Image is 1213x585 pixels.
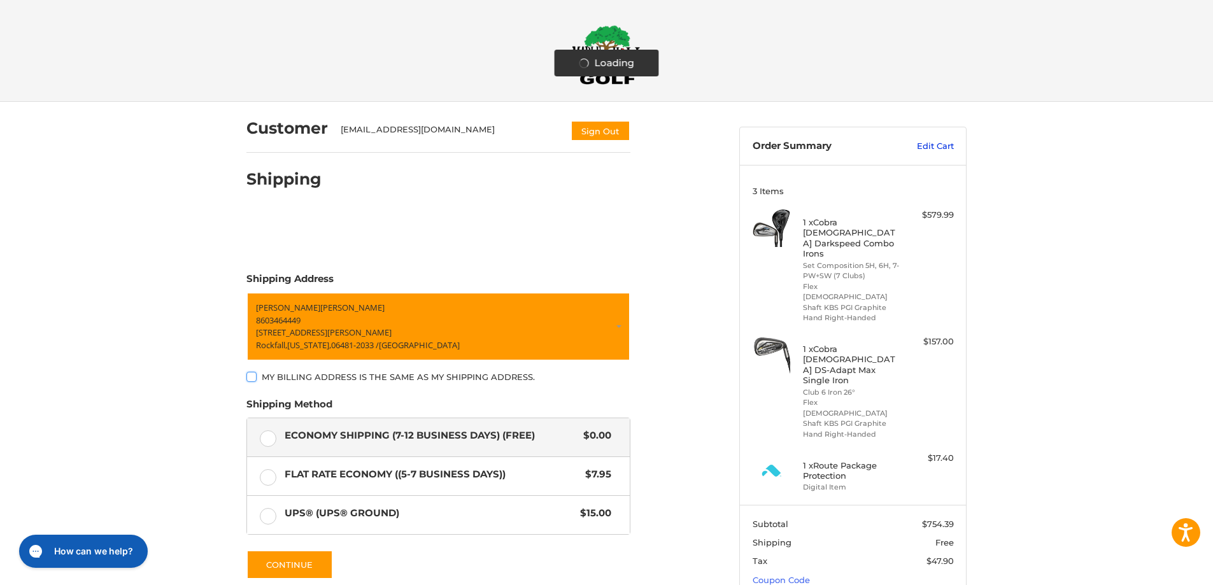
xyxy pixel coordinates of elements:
[753,186,954,196] h3: 3 Items
[256,302,320,313] span: [PERSON_NAME]
[753,537,791,547] span: Shipping
[579,467,611,482] span: $7.95
[246,397,332,418] legend: Shipping Method
[753,140,890,153] h3: Order Summary
[803,397,900,418] li: Flex [DEMOGRAPHIC_DATA]
[246,169,322,189] h2: Shipping
[577,428,611,443] span: $0.00
[574,506,611,521] span: $15.00
[379,339,460,350] span: [GEOGRAPHIC_DATA]
[571,120,630,141] button: Sign Out
[285,467,579,482] span: Flat Rate Economy ((5-7 Business Days))
[904,335,954,348] div: $157.00
[753,556,767,566] span: Tax
[246,292,630,361] a: Enter or select a different address
[803,418,900,429] li: Shaft KBS PGI Graphite
[935,537,954,547] span: Free
[803,344,900,385] h4: 1 x Cobra [DEMOGRAPHIC_DATA] DS-Adapt Max Single Iron
[341,123,558,141] div: [EMAIL_ADDRESS][DOMAIN_NAME]
[256,327,392,338] span: [STREET_ADDRESS][PERSON_NAME]
[926,556,954,566] span: $47.90
[256,314,301,325] span: 8603464449
[803,387,900,398] li: Club 6 Iron 26°
[13,530,152,572] iframe: Gorgias live chat messenger
[572,25,642,85] img: Maple Hill Golf
[803,429,900,440] li: Hand Right-Handed
[285,428,578,443] span: Economy Shipping (7-12 Business Days) (Free)
[803,302,900,313] li: Shaft KBS PGI Graphite
[890,140,954,153] a: Edit Cart
[287,339,331,350] span: [US_STATE],
[246,550,333,579] button: Continue
[803,281,900,302] li: Flex [DEMOGRAPHIC_DATA]
[904,452,954,465] div: $17.40
[331,339,379,350] span: 06481-2033 /
[246,118,328,138] h2: Customer
[320,302,385,313] span: [PERSON_NAME]
[803,460,900,481] h4: 1 x Route Package Protection
[595,56,634,71] span: Loading
[803,482,900,493] li: Digital Item
[922,519,954,529] span: $754.39
[285,506,574,521] span: UPS® (UPS® Ground)
[246,372,630,382] label: My billing address is the same as my shipping address.
[803,260,900,281] li: Set Composition 5H, 6H, 7-PW+SW (7 Clubs)
[753,575,810,585] a: Coupon Code
[803,313,900,323] li: Hand Right-Handed
[753,519,788,529] span: Subtotal
[246,272,334,292] legend: Shipping Address
[803,217,900,258] h4: 1 x Cobra [DEMOGRAPHIC_DATA] Darkspeed Combo Irons
[904,209,954,222] div: $579.99
[256,339,287,350] span: Rockfall,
